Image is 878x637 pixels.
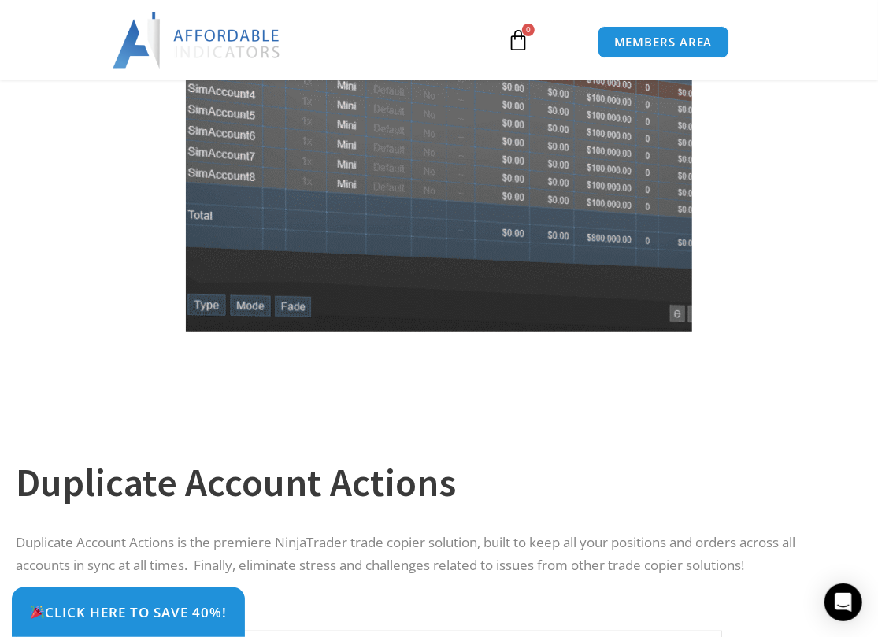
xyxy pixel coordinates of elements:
div: Open Intercom Messenger [824,583,862,621]
span: Click Here to save 40%! [30,606,227,619]
p: Duplicate Account Actions is the premiere NinjaTrader trade copier solution, built to keep all yo... [16,531,847,577]
h1: Duplicate Account Actions [16,455,847,510]
span: MEMBERS AREA [614,36,713,48]
a: MEMBERS AREA [598,26,729,58]
a: 🎉Click Here to save 40%! [12,587,245,637]
img: 🎉 [31,606,44,619]
span: 0 [522,24,535,36]
img: LogoAI | Affordable Indicators – NinjaTrader [113,12,282,69]
a: 0 [483,17,553,63]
